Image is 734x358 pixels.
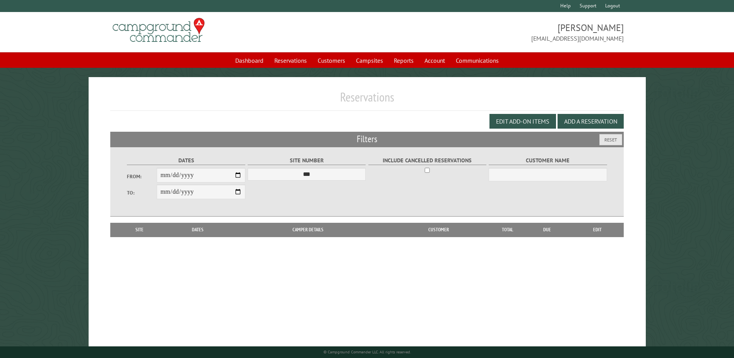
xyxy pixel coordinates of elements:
button: Reset [599,134,622,145]
label: Site Number [248,156,366,165]
a: Account [420,53,450,68]
th: Due [523,223,571,237]
th: Total [492,223,523,237]
a: Communications [451,53,503,68]
a: Customers [313,53,350,68]
label: To: [127,189,156,196]
a: Dashboard [231,53,268,68]
th: Customer [385,223,492,237]
label: Dates [127,156,245,165]
label: Customer Name [489,156,607,165]
button: Add a Reservation [558,114,624,129]
a: Reports [389,53,418,68]
label: Include Cancelled Reservations [368,156,486,165]
th: Edit [571,223,624,237]
a: Reservations [270,53,311,68]
h2: Filters [110,132,623,146]
th: Camper Details [231,223,385,237]
img: Campground Commander [110,15,207,45]
th: Dates [165,223,231,237]
a: Campsites [351,53,388,68]
label: From: [127,173,156,180]
span: [PERSON_NAME] [EMAIL_ADDRESS][DOMAIN_NAME] [367,21,624,43]
h1: Reservations [110,89,623,111]
small: © Campground Commander LLC. All rights reserved. [323,349,411,355]
th: Site [114,223,164,237]
button: Edit Add-on Items [489,114,556,129]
